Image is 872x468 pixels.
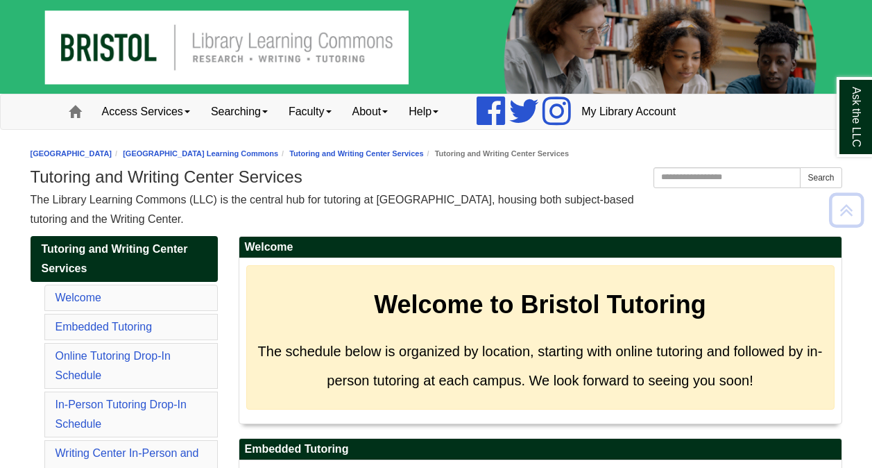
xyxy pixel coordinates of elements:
span: The Library Learning Commons (LLC) is the central hub for tutoring at [GEOGRAPHIC_DATA], housing ... [31,194,634,225]
nav: breadcrumb [31,147,842,160]
span: Tutoring and Writing Center Services [42,243,188,274]
a: Searching [200,94,278,129]
span: The schedule below is organized by location, starting with online tutoring and followed by in-per... [258,344,823,388]
h1: Tutoring and Writing Center Services [31,167,842,187]
strong: Welcome to Bristol Tutoring [374,290,706,319]
li: Tutoring and Writing Center Services [424,147,569,160]
a: Faculty [278,94,342,129]
a: Online Tutoring Drop-In Schedule [55,350,171,381]
h2: Embedded Tutoring [239,439,841,460]
a: Help [398,94,449,129]
a: Tutoring and Writing Center Services [289,149,423,158]
a: In-Person Tutoring Drop-In Schedule [55,399,187,430]
a: About [342,94,399,129]
button: Search [800,167,841,188]
a: [GEOGRAPHIC_DATA] [31,149,112,158]
a: Tutoring and Writing Center Services [31,236,218,282]
a: My Library Account [571,94,686,129]
a: Welcome [55,292,101,303]
a: Access Services [92,94,200,129]
a: Back to Top [824,201,869,219]
a: [GEOGRAPHIC_DATA] Learning Commons [123,149,278,158]
h2: Welcome [239,237,841,258]
a: Embedded Tutoring [55,321,153,333]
